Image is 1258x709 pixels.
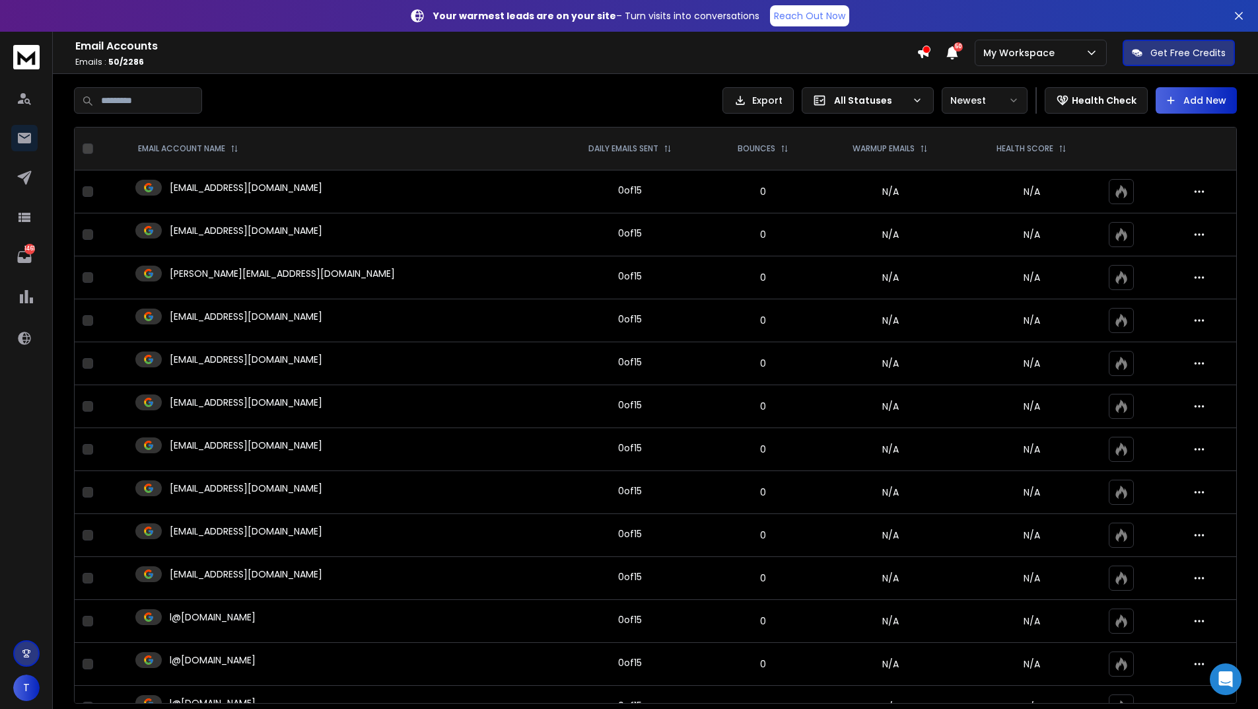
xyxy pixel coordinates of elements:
p: l@[DOMAIN_NAME] [170,653,256,667]
p: 0 [716,228,810,241]
p: N/A [971,185,1092,198]
p: [EMAIL_ADDRESS][DOMAIN_NAME] [170,310,322,323]
p: DAILY EMAILS SENT [588,143,658,154]
p: All Statuses [834,94,907,107]
p: l@[DOMAIN_NAME] [170,611,256,624]
a: Reach Out Now [770,5,849,26]
p: 0 [716,572,810,585]
p: My Workspace [983,46,1060,59]
div: 0 of 15 [618,313,642,326]
span: 50 [954,42,963,52]
p: – Turn visits into conversations [433,9,759,22]
td: N/A [818,342,963,385]
div: 0 of 15 [618,184,642,197]
p: 0 [716,185,810,198]
button: Export [722,87,794,114]
button: Get Free Credits [1123,40,1235,66]
p: Health Check [1072,94,1136,107]
td: N/A [818,385,963,428]
p: N/A [971,228,1092,241]
p: [PERSON_NAME][EMAIL_ADDRESS][DOMAIN_NAME] [170,267,395,280]
p: N/A [971,271,1092,284]
td: N/A [818,557,963,600]
p: 0 [716,486,810,499]
td: N/A [818,514,963,557]
p: [EMAIL_ADDRESS][DOMAIN_NAME] [170,439,322,452]
td: N/A [818,471,963,514]
a: 1461 [11,244,38,270]
p: N/A [971,657,1092,671]
p: [EMAIL_ADDRESS][DOMAIN_NAME] [170,224,322,237]
p: Reach Out Now [774,9,845,22]
td: N/A [818,170,963,213]
p: 0 [716,357,810,370]
td: N/A [818,256,963,299]
p: 0 [716,615,810,628]
p: [EMAIL_ADDRESS][DOMAIN_NAME] [170,568,322,581]
p: 0 [716,400,810,413]
p: Emails : [75,57,917,67]
span: 50 / 2286 [108,56,144,67]
td: N/A [818,299,963,342]
div: 0 of 15 [618,570,642,583]
div: 0 of 15 [618,441,642,455]
p: 0 [716,271,810,284]
td: N/A [818,428,963,471]
td: N/A [818,213,963,256]
strong: Your warmest leads are on your site [433,9,616,22]
p: [EMAIL_ADDRESS][DOMAIN_NAME] [170,181,322,194]
p: N/A [971,443,1092,456]
div: 0 of 15 [618,484,642,498]
p: N/A [971,400,1092,413]
div: 0 of 15 [618,613,642,626]
button: T [13,675,40,701]
td: N/A [818,643,963,686]
p: 0 [716,657,810,671]
div: EMAIL ACCOUNT NAME [138,143,238,154]
p: N/A [971,486,1092,499]
p: [EMAIL_ADDRESS][DOMAIN_NAME] [170,353,322,366]
p: Get Free Credits [1150,46,1226,59]
button: Newest [942,87,1028,114]
div: 0 of 15 [618,527,642,541]
img: logo [13,45,40,69]
button: Add New [1156,87,1237,114]
p: 0 [716,529,810,542]
div: 0 of 15 [618,398,642,412]
p: BOUNCES [738,143,775,154]
p: [EMAIL_ADDRESS][DOMAIN_NAME] [170,525,322,538]
div: 0 of 15 [618,227,642,240]
p: 0 [716,314,810,327]
p: 0 [716,443,810,456]
div: 0 of 15 [618,270,642,283]
p: [EMAIL_ADDRESS][DOMAIN_NAME] [170,482,322,495]
p: HEALTH SCORE [996,143,1053,154]
td: N/A [818,600,963,643]
p: [EMAIL_ADDRESS][DOMAIN_NAME] [170,396,322,409]
p: N/A [971,529,1092,542]
button: Health Check [1045,87,1148,114]
p: 1461 [24,244,35,254]
div: 0 of 15 [618,656,642,669]
h1: Email Accounts [75,38,917,54]
p: N/A [971,314,1092,327]
p: N/A [971,572,1092,585]
p: WARMUP EMAILS [853,143,915,154]
p: N/A [971,357,1092,370]
div: 0 of 15 [618,355,642,369]
div: Open Intercom Messenger [1210,663,1241,695]
p: N/A [971,615,1092,628]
